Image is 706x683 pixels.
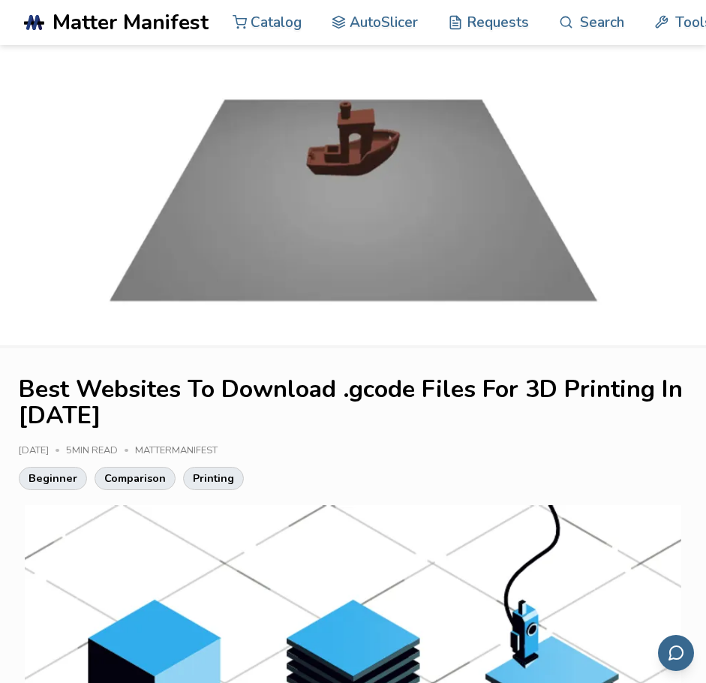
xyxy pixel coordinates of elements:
a: Beginner [19,467,87,490]
button: Send feedback via email [658,635,694,671]
div: [DATE] [19,445,66,456]
div: 5 min read [66,445,135,456]
a: Printing [183,467,244,490]
h1: Best Websites To Download .gcode Files For 3D Printing In [DATE] [19,376,687,429]
span: Matter Manifest [53,11,209,35]
a: Comparison [95,467,176,490]
div: MatterManifest [135,445,230,456]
